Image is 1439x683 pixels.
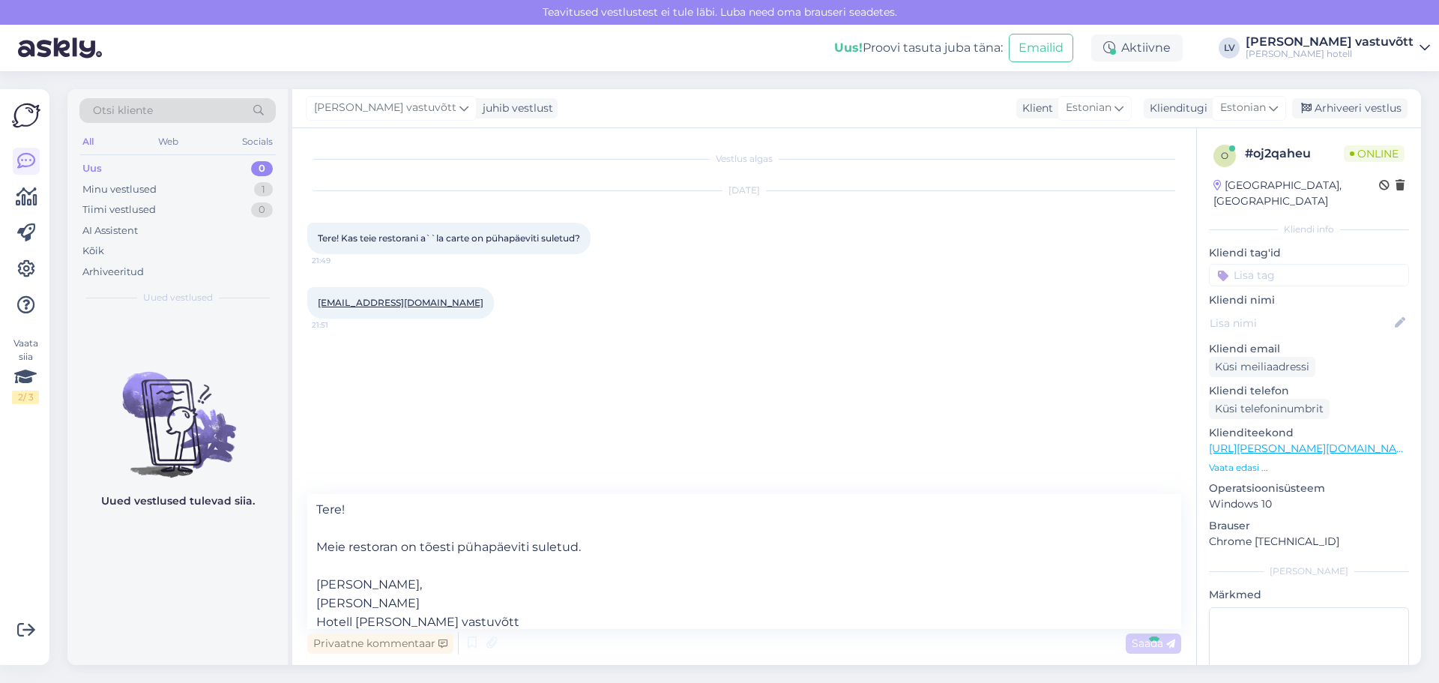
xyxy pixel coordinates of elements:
[1219,37,1240,58] div: LV
[1066,100,1111,116] span: Estonian
[834,40,863,55] b: Uus!
[1209,565,1409,578] div: [PERSON_NAME]
[312,255,368,266] span: 21:49
[1344,145,1405,162] span: Online
[251,202,273,217] div: 0
[477,100,553,116] div: juhib vestlust
[1091,34,1183,61] div: Aktiivne
[82,223,138,238] div: AI Assistent
[1209,292,1409,308] p: Kliendi nimi
[1144,100,1207,116] div: Klienditugi
[1209,383,1409,399] p: Kliendi telefon
[1209,534,1409,550] p: Chrome [TECHNICAL_ID]
[1209,518,1409,534] p: Brauser
[82,182,157,197] div: Minu vestlused
[254,182,273,197] div: 1
[82,244,104,259] div: Kõik
[155,132,181,151] div: Web
[1009,34,1073,62] button: Emailid
[1016,100,1053,116] div: Klient
[1209,264,1409,286] input: Lisa tag
[93,103,153,118] span: Otsi kliente
[318,297,483,308] a: [EMAIL_ADDRESS][DOMAIN_NAME]
[82,202,156,217] div: Tiimi vestlused
[1209,481,1409,496] p: Operatsioonisüsteem
[1209,425,1409,441] p: Klienditeekond
[1220,100,1266,116] span: Estonian
[1209,223,1409,236] div: Kliendi info
[1245,145,1344,163] div: # oj2qaheu
[1210,315,1392,331] input: Lisa nimi
[82,265,144,280] div: Arhiveeritud
[1221,150,1228,161] span: o
[12,101,40,130] img: Askly Logo
[307,184,1181,197] div: [DATE]
[1246,48,1414,60] div: [PERSON_NAME] hotell
[1246,36,1414,48] div: [PERSON_NAME] vastuvõtt
[12,391,39,404] div: 2 / 3
[307,152,1181,166] div: Vestlus algas
[1246,36,1430,60] a: [PERSON_NAME] vastuvõtt[PERSON_NAME] hotell
[1209,587,1409,603] p: Märkmed
[1209,341,1409,357] p: Kliendi email
[239,132,276,151] div: Socials
[79,132,97,151] div: All
[1209,245,1409,261] p: Kliendi tag'id
[314,100,456,116] span: [PERSON_NAME] vastuvõtt
[251,161,273,176] div: 0
[101,493,255,509] p: Uued vestlused tulevad siia.
[1292,98,1408,118] div: Arhiveeri vestlus
[12,337,39,404] div: Vaata siia
[834,39,1003,57] div: Proovi tasuta juba täna:
[318,232,580,244] span: Tere! Kas teie restorani a``la carte on pühapäeviti suletud?
[143,291,213,304] span: Uued vestlused
[82,161,102,176] div: Uus
[1209,399,1330,419] div: Küsi telefoninumbrit
[1213,178,1379,209] div: [GEOGRAPHIC_DATA], [GEOGRAPHIC_DATA]
[1209,461,1409,475] p: Vaata edasi ...
[1209,496,1409,512] p: Windows 10
[312,319,368,331] span: 21:51
[1209,357,1315,377] div: Küsi meiliaadressi
[67,345,288,480] img: No chats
